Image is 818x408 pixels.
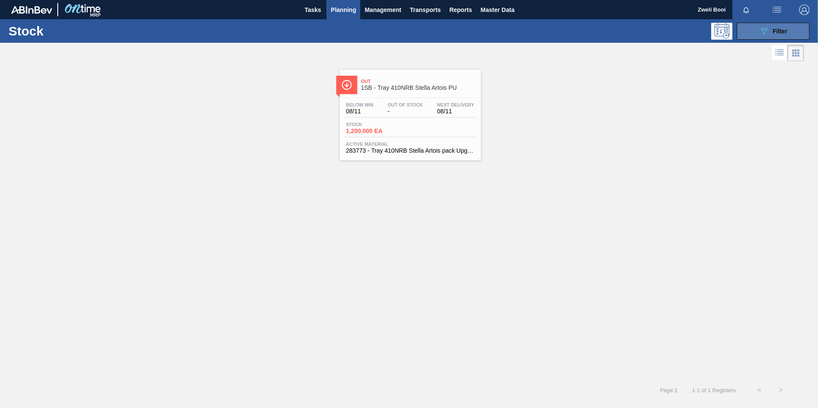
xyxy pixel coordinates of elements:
span: Page : 1 [660,387,677,393]
div: Programming: no user selected [711,23,732,40]
h1: Stock [9,26,136,36]
span: Management [365,5,401,15]
span: 283773 - Tray 410NRB Stella Artois pack Upgrade [346,148,474,154]
span: 1SB - Tray 410NRB Stella Artois PU [361,85,477,91]
span: 08/11 [437,108,474,115]
span: Next Delivery [437,102,474,107]
button: Notifications [732,4,760,16]
span: Filter [773,28,787,35]
div: Card Vision [788,45,804,61]
img: Logout [799,5,809,15]
span: Transports [410,5,441,15]
div: List Vision [772,45,788,61]
span: Below Min [346,102,373,107]
span: 1,200.000 EA [346,128,406,134]
span: 08/11 [346,108,373,115]
span: Out Of Stock [388,102,423,107]
span: Planning [331,5,356,15]
span: Tasks [303,5,322,15]
span: - [388,108,423,115]
span: Stock [346,122,406,127]
span: Reports [449,5,472,15]
span: 1 - 1 of 1 Registers [691,387,736,393]
img: userActions [772,5,782,15]
a: ÍconeOut1SB - Tray 410NRB Stella Artois PUBelow Min08/11Out Of Stock-Next Delivery08/11Stock1,200... [333,63,485,160]
span: Out [361,79,477,84]
button: Filter [737,23,809,40]
button: < [749,379,770,401]
img: Ícone [341,80,352,90]
button: > [770,379,791,401]
span: Active Material [346,142,474,147]
img: TNhmsLtSVTkK8tSr43FrP2fwEKptu5GPRR3wAAAABJRU5ErkJggg== [11,6,52,14]
span: Master Data [480,5,514,15]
